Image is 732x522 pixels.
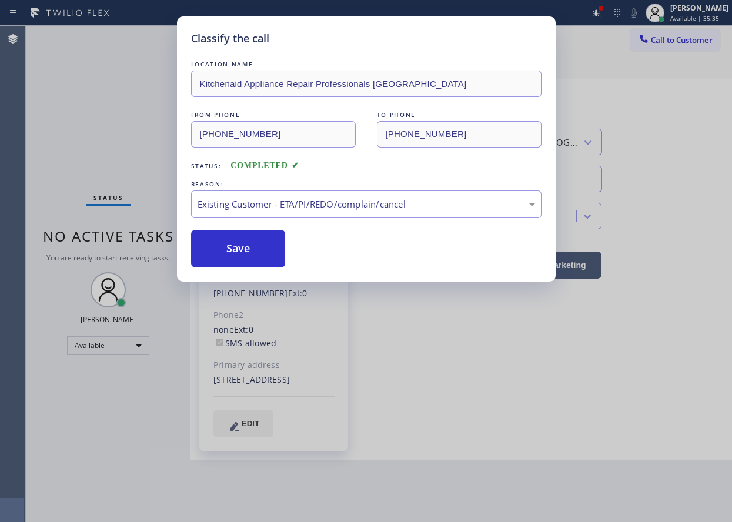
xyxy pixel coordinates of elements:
div: Existing Customer - ETA/PI/REDO/complain/cancel [198,198,535,211]
div: TO PHONE [377,109,542,121]
span: Status: [191,162,222,170]
h5: Classify the call [191,31,269,46]
div: FROM PHONE [191,109,356,121]
div: REASON: [191,178,542,190]
input: To phone [377,121,542,148]
div: LOCATION NAME [191,58,542,71]
span: COMPLETED [230,161,299,170]
button: Save [191,230,286,267]
input: From phone [191,121,356,148]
